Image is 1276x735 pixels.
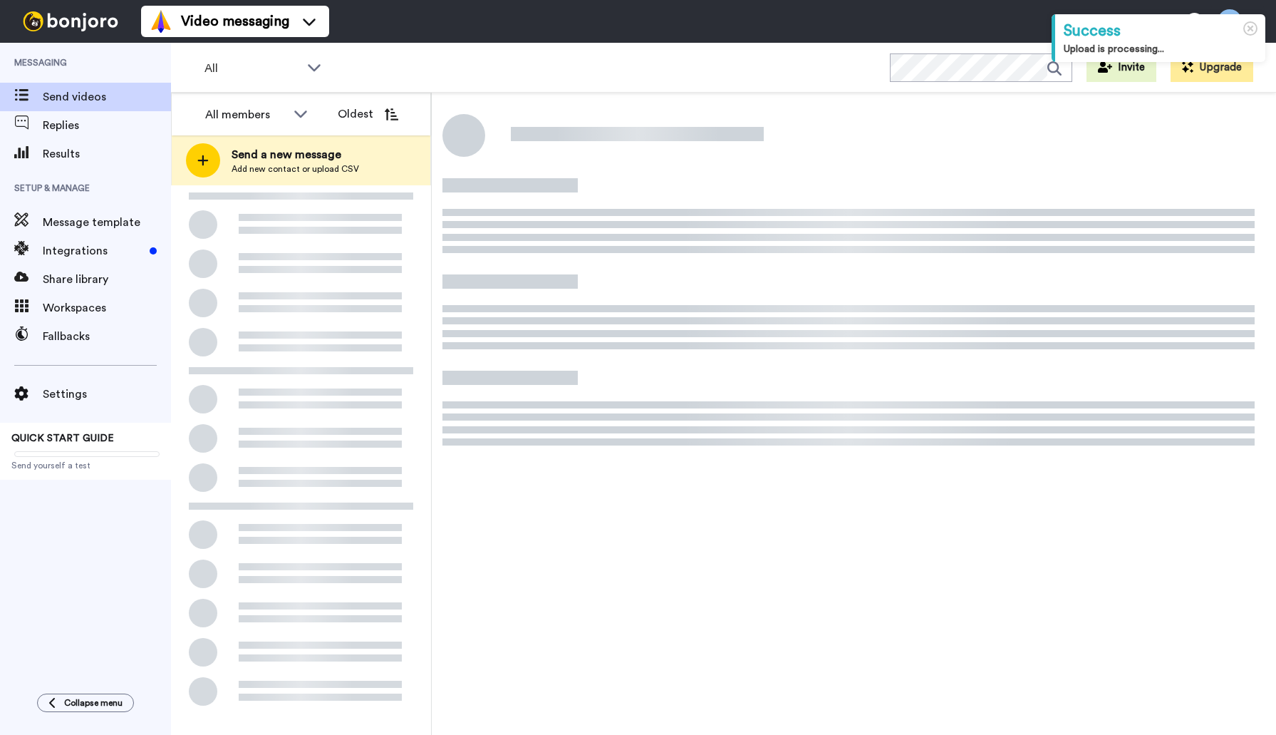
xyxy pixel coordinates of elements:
[43,386,171,403] span: Settings
[232,163,359,175] span: Add new contact or upload CSV
[43,117,171,134] span: Replies
[43,145,171,163] span: Results
[37,694,134,712] button: Collapse menu
[11,433,114,443] span: QUICK START GUIDE
[43,271,171,288] span: Share library
[1064,42,1257,56] div: Upload is processing...
[17,11,124,31] img: bj-logo-header-white.svg
[64,697,123,709] span: Collapse menu
[204,60,300,77] span: All
[43,328,171,345] span: Fallbacks
[1086,53,1156,82] button: Invite
[43,299,171,317] span: Workspaces
[232,146,359,163] span: Send a new message
[150,10,172,33] img: vm-color.svg
[1064,20,1257,42] div: Success
[181,11,289,31] span: Video messaging
[43,242,144,259] span: Integrations
[43,214,171,231] span: Message template
[43,88,171,106] span: Send videos
[205,106,286,123] div: All members
[11,460,160,471] span: Send yourself a test
[327,100,409,128] button: Oldest
[1171,53,1253,82] button: Upgrade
